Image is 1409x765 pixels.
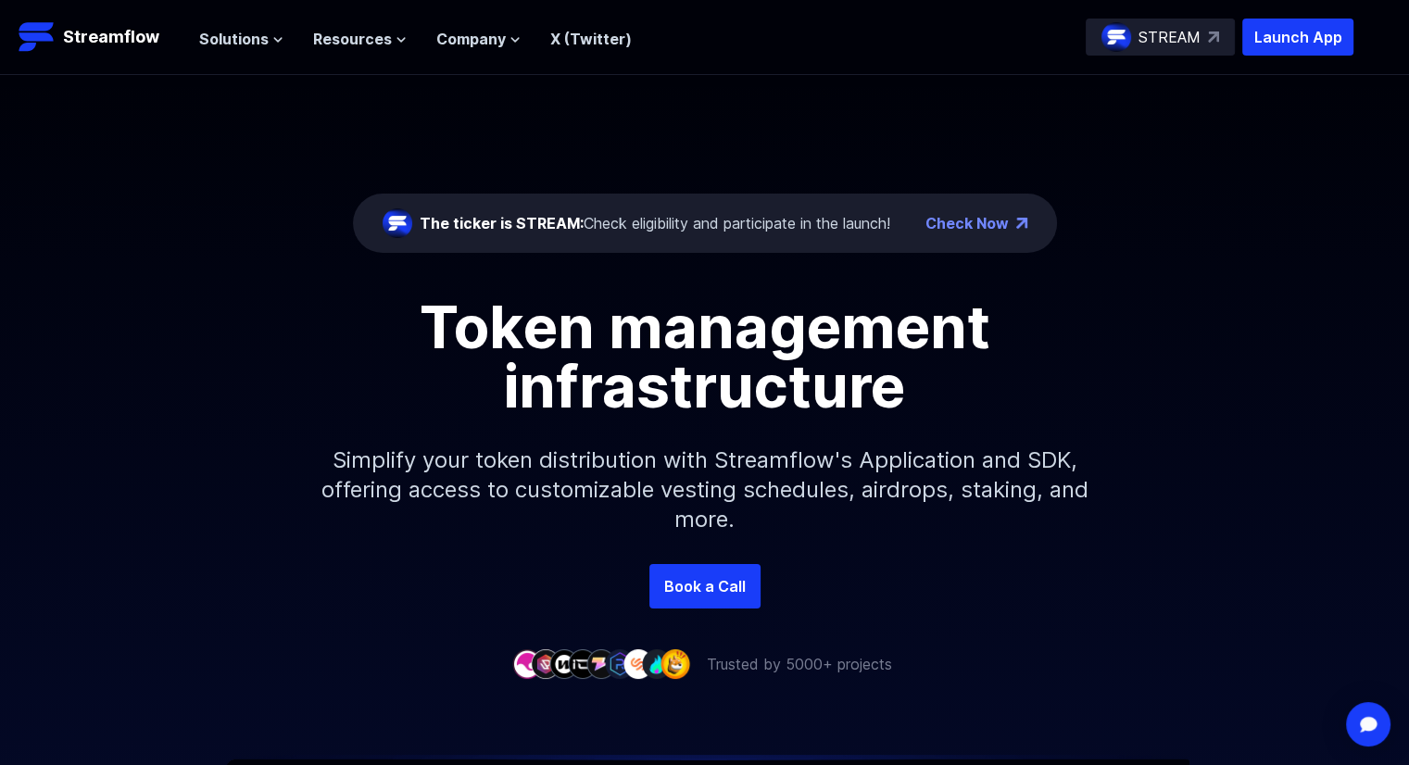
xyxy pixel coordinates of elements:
img: Streamflow Logo [19,19,56,56]
button: Resources [313,28,407,50]
img: company-8 [642,649,672,678]
img: company-5 [586,649,616,678]
img: company-1 [512,649,542,678]
img: company-9 [660,649,690,678]
a: STREAM [1086,19,1235,56]
span: Company [436,28,506,50]
span: The ticker is STREAM: [420,214,584,232]
img: streamflow-logo-circle.png [1101,22,1131,52]
button: Company [436,28,521,50]
button: Launch App [1242,19,1353,56]
h1: Token management infrastructure [288,297,1122,416]
p: Trusted by 5000+ projects [707,653,892,675]
img: top-right-arrow.svg [1208,31,1219,43]
p: Simplify your token distribution with Streamflow's Application and SDK, offering access to custom... [307,416,1103,564]
a: Check Now [925,212,1009,234]
p: STREAM [1139,26,1201,48]
img: company-3 [549,649,579,678]
p: Streamflow [63,24,159,50]
img: company-4 [568,649,598,678]
img: company-6 [605,649,635,678]
button: Solutions [199,28,283,50]
a: Streamflow [19,19,181,56]
a: Book a Call [649,564,761,608]
img: company-2 [531,649,560,678]
img: top-right-arrow.png [1016,218,1027,229]
div: Open Intercom Messenger [1346,702,1390,746]
a: X (Twitter) [550,30,632,48]
span: Solutions [199,28,269,50]
div: Check eligibility and participate in the launch! [420,212,890,234]
img: streamflow-logo-circle.png [383,208,412,238]
span: Resources [313,28,392,50]
img: company-7 [623,649,653,678]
